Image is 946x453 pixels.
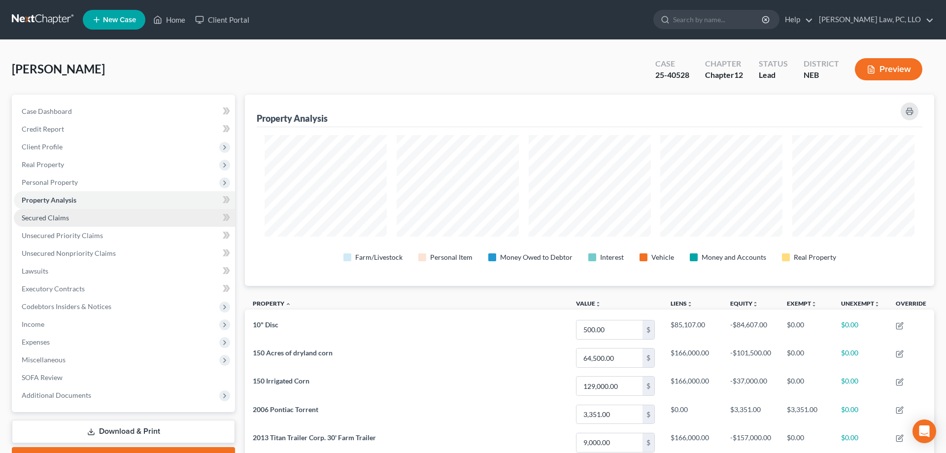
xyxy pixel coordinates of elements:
[22,125,64,133] span: Credit Report
[663,372,722,400] td: $166,000.00
[22,196,76,204] span: Property Analysis
[811,301,817,307] i: unfold_more
[576,300,601,307] a: Valueunfold_more
[912,419,936,443] div: Open Intercom Messenger
[779,400,833,428] td: $3,351.00
[722,315,779,344] td: -$84,607.00
[12,62,105,76] span: [PERSON_NAME]
[787,300,817,307] a: Exemptunfold_more
[22,284,85,293] span: Executory Contracts
[22,320,44,328] span: Income
[687,301,693,307] i: unfold_more
[600,252,624,262] div: Interest
[642,405,654,424] div: $
[22,231,103,240] span: Unsecured Priority Claims
[253,348,333,357] span: 150 Acres of dryland corn
[22,267,48,275] span: Lawsuits
[759,70,788,81] div: Lead
[22,160,64,169] span: Real Property
[22,338,50,346] span: Expenses
[722,372,779,400] td: -$37,000.00
[671,300,693,307] a: Liensunfold_more
[22,302,111,311] span: Codebtors Insiders & Notices
[148,11,190,29] a: Home
[794,252,836,262] div: Real Property
[253,377,309,385] span: 150 Irrigated Corn
[14,103,235,120] a: Case Dashboard
[780,11,813,29] a: Help
[576,320,642,339] input: 0.00
[759,58,788,70] div: Status
[804,70,839,81] div: NEB
[257,112,328,124] div: Property Analysis
[22,107,72,115] span: Case Dashboard
[576,377,642,395] input: 0.00
[103,16,136,24] span: New Case
[12,420,235,443] a: Download & Print
[833,372,888,400] td: $0.00
[14,262,235,280] a: Lawsuits
[253,433,376,442] span: 2013 Titan Trailer Corp. 30' Farm Trailer
[874,301,880,307] i: unfold_more
[595,301,601,307] i: unfold_more
[705,70,743,81] div: Chapter
[253,405,318,414] span: 2006 Pontiac Torrent
[14,191,235,209] a: Property Analysis
[355,252,403,262] div: Farm/Livestock
[642,348,654,367] div: $
[655,58,689,70] div: Case
[576,348,642,367] input: 0.00
[14,244,235,262] a: Unsecured Nonpriority Claims
[673,10,763,29] input: Search by name...
[14,209,235,227] a: Secured Claims
[663,344,722,372] td: $166,000.00
[253,300,291,307] a: Property expand_less
[22,142,63,151] span: Client Profile
[500,252,573,262] div: Money Owed to Debtor
[253,320,278,329] span: 10" Disc
[752,301,758,307] i: unfold_more
[14,369,235,386] a: SOFA Review
[22,391,91,399] span: Additional Documents
[430,252,473,262] div: Personal Item
[285,301,291,307] i: expand_less
[814,11,934,29] a: [PERSON_NAME] Law, PC, LLO
[833,400,888,428] td: $0.00
[22,355,66,364] span: Miscellaneous
[779,315,833,344] td: $0.00
[655,70,689,81] div: 25-40528
[22,249,116,257] span: Unsecured Nonpriority Claims
[779,344,833,372] td: $0.00
[190,11,254,29] a: Client Portal
[833,315,888,344] td: $0.00
[779,372,833,400] td: $0.00
[705,58,743,70] div: Chapter
[888,294,934,316] th: Override
[642,377,654,395] div: $
[22,178,78,186] span: Personal Property
[576,405,642,424] input: 0.00
[722,344,779,372] td: -$101,500.00
[663,400,722,428] td: $0.00
[576,433,642,452] input: 0.00
[642,320,654,339] div: $
[22,373,63,382] span: SOFA Review
[14,120,235,138] a: Credit Report
[855,58,922,80] button: Preview
[642,433,654,452] div: $
[651,252,674,262] div: Vehicle
[833,344,888,372] td: $0.00
[22,213,69,222] span: Secured Claims
[734,70,743,79] span: 12
[841,300,880,307] a: Unexemptunfold_more
[722,400,779,428] td: $3,351.00
[804,58,839,70] div: District
[14,227,235,244] a: Unsecured Priority Claims
[14,280,235,298] a: Executory Contracts
[663,315,722,344] td: $85,107.00
[702,252,766,262] div: Money and Accounts
[730,300,758,307] a: Equityunfold_more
